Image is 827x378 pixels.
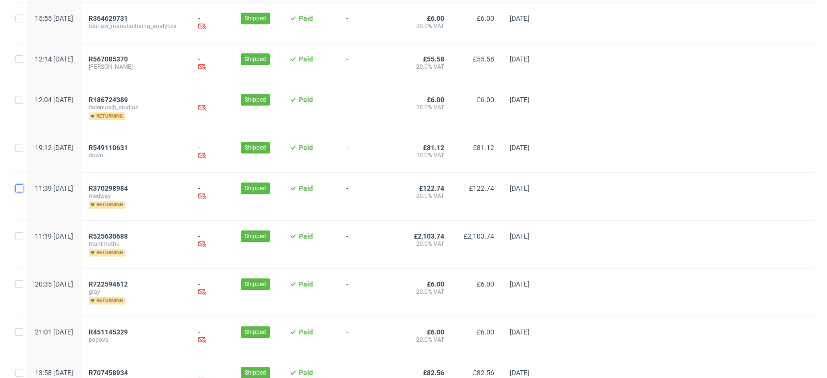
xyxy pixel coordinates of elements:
span: Paid [299,328,313,336]
span: Paid [299,280,313,288]
span: £6.00 [477,15,494,22]
span: 11:19 [DATE] [35,232,73,240]
span: 20:35 [DATE] [35,280,73,288]
span: Paid [299,232,313,240]
span: - [346,328,394,345]
span: R186724389 [89,96,128,104]
span: Shipped [245,368,266,377]
span: fourjaw_manufacturing_analytics [89,22,183,30]
a: R364629731 [89,15,130,22]
a: R370298984 [89,184,130,192]
span: Shipped [245,184,266,193]
span: £6.00 [477,328,494,336]
span: - [346,280,394,304]
span: 19:12 [DATE] [35,144,73,151]
a: R451145329 [89,328,130,336]
div: - [198,184,225,201]
a: R186724389 [89,96,130,104]
span: - [346,55,394,72]
span: - [346,96,394,120]
span: [DATE] [510,280,530,288]
span: - [346,232,394,257]
span: Shipped [245,280,266,288]
div: - [198,55,225,72]
span: 11:39 [DATE] [35,184,73,192]
span: £122.74 [469,184,494,192]
span: R549110631 [89,144,128,151]
span: Paid [299,369,313,377]
span: [DATE] [510,96,530,104]
span: - [346,144,394,161]
span: popova [89,336,183,344]
span: Paid [299,144,313,151]
a: R525630688 [89,232,130,240]
span: R370298984 [89,184,128,192]
a: R707458934 [89,369,130,377]
div: - [198,328,225,345]
span: [DATE] [510,55,530,63]
span: 13:58 [DATE] [35,369,73,377]
span: returning [89,297,125,304]
span: 20.0% VAT [409,288,444,296]
span: Shipped [245,232,266,241]
a: R722594612 [89,280,130,288]
span: medway [89,192,183,200]
div: - [198,15,225,31]
span: - [346,15,394,31]
div: - [198,280,225,297]
span: 21:01 [DATE] [35,328,73,336]
span: - [346,184,394,209]
span: R451145329 [89,328,128,336]
span: down [89,151,183,159]
span: £122.74 [419,184,444,192]
span: £6.00 [427,328,444,336]
span: facepunch_studios [89,104,183,111]
span: [PERSON_NAME] [89,63,183,71]
span: £6.00 [427,280,444,288]
span: returning [89,112,125,120]
span: [DATE] [510,144,530,151]
span: £6.00 [427,15,444,22]
span: gray [89,288,183,296]
span: 20.0% VAT [409,22,444,30]
span: £81.12 [473,144,494,151]
span: 20.0% VAT [409,240,444,248]
span: 12:04 [DATE] [35,96,73,104]
span: £82.56 [473,369,494,377]
span: Paid [299,96,313,104]
span: R364629731 [89,15,128,22]
span: R707458934 [89,369,128,377]
span: Shipped [245,143,266,152]
span: 20.0% VAT [409,336,444,344]
span: Shipped [245,14,266,23]
span: Paid [299,55,313,63]
span: [DATE] [510,232,530,240]
span: [DATE] [510,15,530,22]
span: 20.0% VAT [409,151,444,159]
span: returning [89,249,125,257]
span: R722594612 [89,280,128,288]
span: [DATE] [510,369,530,377]
span: manimuthu [89,240,183,248]
span: Shipped [245,328,266,336]
span: Paid [299,15,313,22]
span: R525630688 [89,232,128,240]
span: £82.56 [423,369,444,377]
span: £2,103.74 [464,232,494,240]
span: £55.58 [473,55,494,63]
div: - [198,96,225,113]
span: [DATE] [510,184,530,192]
span: returning [89,201,125,209]
span: Paid [299,184,313,192]
span: £81.12 [423,144,444,151]
a: R549110631 [89,144,130,151]
span: £55.58 [423,55,444,63]
div: - [198,144,225,161]
span: £6.00 [477,280,494,288]
span: 20.0% VAT [409,104,444,111]
span: R567085370 [89,55,128,63]
span: [DATE] [510,328,530,336]
a: R567085370 [89,55,130,63]
span: £2,103.74 [414,232,444,240]
span: Shipped [245,95,266,104]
